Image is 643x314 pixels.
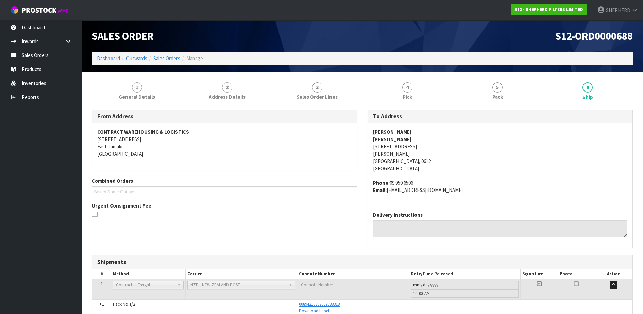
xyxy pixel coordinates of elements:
[514,6,583,12] strong: S12 - SHEPHERD FILTERS LIMITED
[97,113,352,120] h3: From Address
[126,55,147,62] a: Outwards
[373,128,628,172] address: [STREET_ADDRESS] [PERSON_NAME] [GEOGRAPHIC_DATA], 0612 [GEOGRAPHIC_DATA]
[297,93,338,100] span: Sales Order Lines
[299,281,407,289] input: Connote Number
[92,30,154,43] span: Sales Order
[409,269,521,279] th: Date/Time Released
[97,129,189,135] strong: CONTRACT WAREHOUSING & LOGISTICS
[558,269,595,279] th: Photo
[373,180,390,186] strong: phone
[10,6,19,14] img: cube-alt.png
[116,281,174,289] span: Contracted Freight
[297,269,409,279] th: Connote Number
[97,55,120,62] a: Dashboard
[92,269,111,279] th: #
[299,308,329,314] a: Download Label
[111,269,185,279] th: Method
[190,281,286,289] span: NZP - NEW ZEALAND POST
[222,82,232,93] span: 2
[186,55,203,62] span: Manage
[58,7,68,14] small: WMS
[606,7,630,13] span: SHEPHERD
[102,301,104,307] span: 1
[582,82,593,93] span: 6
[153,55,180,62] a: Sales Orders
[555,30,633,43] span: S12-ORD0000688
[492,93,503,100] span: Pack
[582,94,593,101] span: Ship
[373,136,412,143] strong: [PERSON_NAME]
[129,301,135,307] span: 1/2
[119,93,155,100] span: General Details
[209,93,246,100] span: Address Details
[373,129,412,135] strong: [PERSON_NAME]
[373,179,628,194] address: 09 950 6506 [EMAIL_ADDRESS][DOMAIN_NAME]
[22,6,56,15] span: ProStock
[299,301,340,307] a: 00894210392607988318
[595,269,632,279] th: Action
[312,82,322,93] span: 3
[97,259,627,265] h3: Shipments
[185,269,297,279] th: Carrier
[521,269,558,279] th: Signature
[373,113,628,120] h3: To Address
[92,177,133,184] label: Combined Orders
[132,82,142,93] span: 1
[492,82,503,93] span: 5
[402,82,412,93] span: 4
[373,187,387,193] strong: email
[101,281,103,286] span: 1
[373,211,423,218] label: Delivery Instructions
[97,128,352,158] address: [STREET_ADDRESS] East Tamaki [GEOGRAPHIC_DATA]
[92,202,151,209] label: Urgent Consignment Fee
[403,93,412,100] span: Pick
